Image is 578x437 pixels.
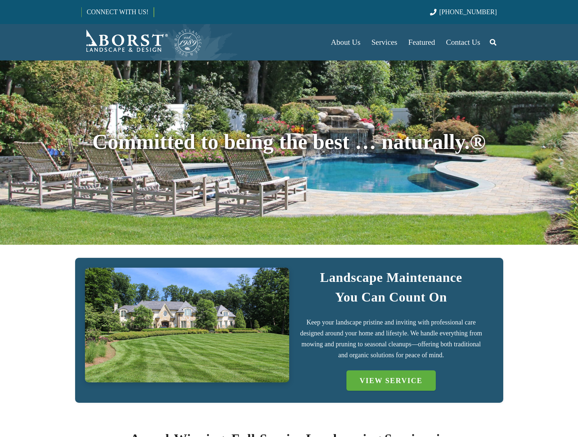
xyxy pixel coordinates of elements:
[408,38,435,47] span: Featured
[439,8,497,16] span: [PHONE_NUMBER]
[371,38,397,47] span: Services
[486,33,500,51] a: Search
[441,24,486,60] a: Contact Us
[320,270,462,285] strong: Landscape Maintenance
[446,38,480,47] span: Contact Us
[81,28,202,57] a: Borst-Logo
[403,24,441,60] a: Featured
[325,24,366,60] a: About Us
[346,370,435,391] a: VIEW SERVICE
[331,38,360,47] span: About Us
[366,24,403,60] a: Services
[82,3,154,21] a: CONNECT WITH US!
[300,319,482,359] span: Keep your landscape pristine and inviting with professional care designed around your home and li...
[335,290,447,304] strong: You Can Count On
[430,8,497,16] a: [PHONE_NUMBER]
[92,130,486,154] span: Committed to being the best … naturally.®
[85,268,289,382] a: IMG_7723 (1)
